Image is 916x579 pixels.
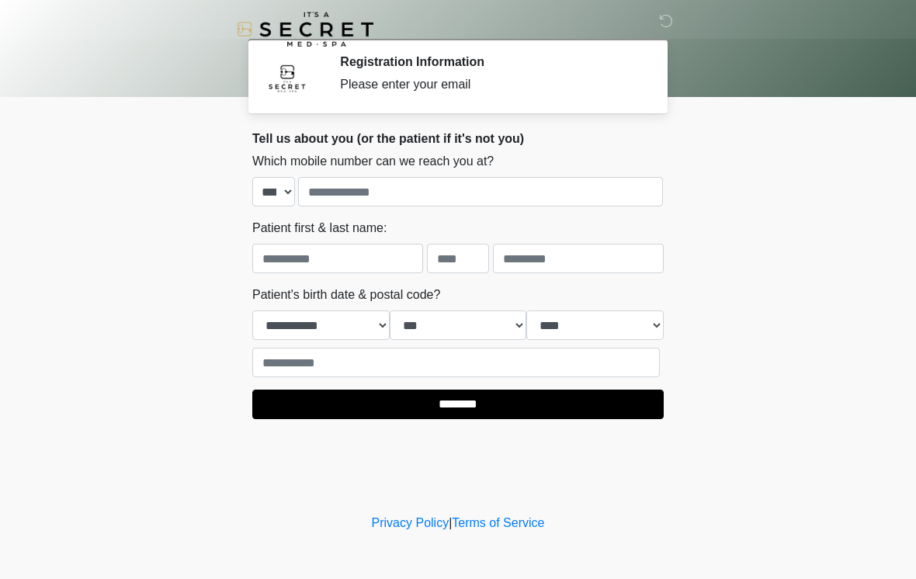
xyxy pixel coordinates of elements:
label: Patient's birth date & postal code? [252,286,440,304]
h2: Registration Information [340,54,640,69]
img: Agent Avatar [264,54,311,101]
a: Privacy Policy [372,516,449,529]
label: Patient first & last name: [252,219,387,237]
a: | [449,516,452,529]
img: It's A Secret Med Spa Logo [237,12,373,47]
h2: Tell us about you (or the patient if it's not you) [252,131,664,146]
label: Which mobile number can we reach you at? [252,152,494,171]
div: Please enter your email [340,75,640,94]
a: Terms of Service [452,516,544,529]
